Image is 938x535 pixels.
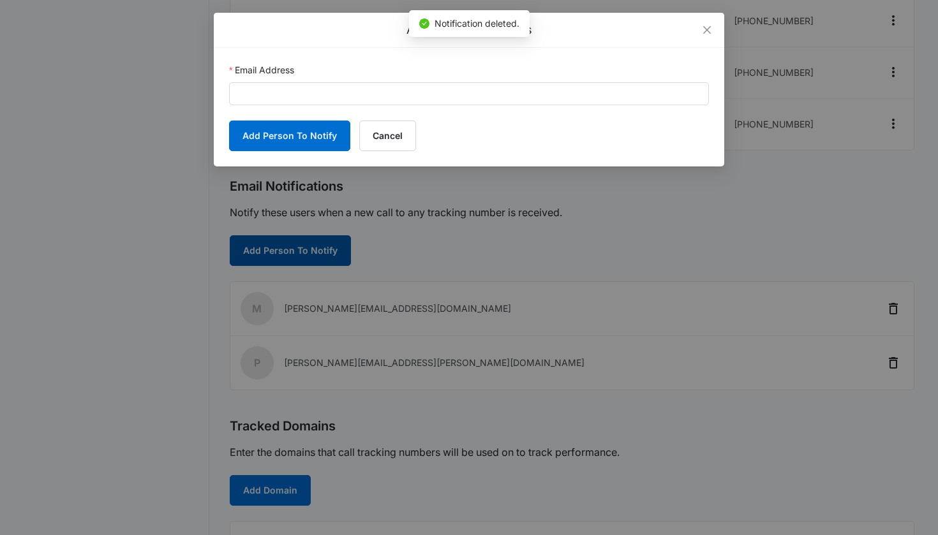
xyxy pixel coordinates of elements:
[229,82,709,105] input: Email Address
[690,13,724,47] button: Close
[419,18,429,29] span: check-circle
[702,25,712,35] span: close
[229,63,294,77] label: Email Address
[229,23,709,37] div: Add Email Notifications
[359,121,416,151] button: Cancel
[435,18,519,29] span: Notification deleted.
[229,121,350,151] button: Add Person To Notify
